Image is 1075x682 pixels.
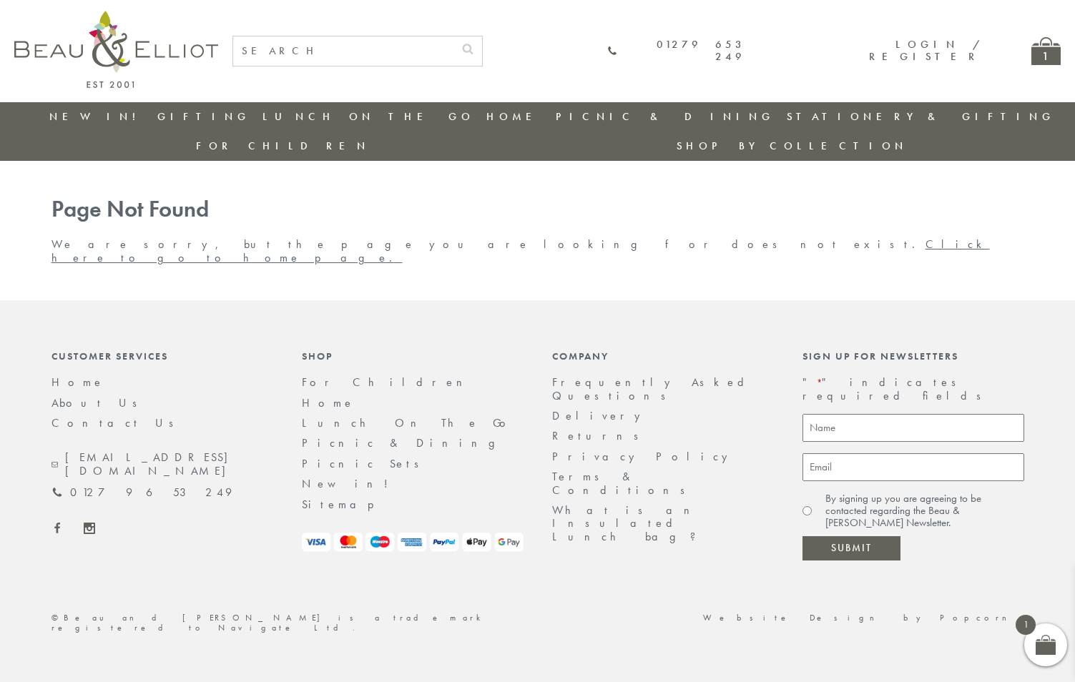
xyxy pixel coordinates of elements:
a: Contact Us [51,415,183,430]
a: Terms & Conditions [552,469,694,497]
div: ©Beau and [PERSON_NAME] is a trademark registered to Navigate Ltd. [37,613,538,633]
p: " " indicates required fields [802,376,1024,402]
a: About Us [51,395,147,410]
a: 1 [1031,37,1061,65]
a: New in! [49,109,145,124]
div: Company [552,350,774,362]
div: Shop [302,350,524,362]
a: [EMAIL_ADDRESS][DOMAIN_NAME] [51,451,273,478]
div: Sign up for newsletters [802,350,1024,362]
a: Picnic Sets [302,456,428,471]
a: Lunch On The Go [262,109,474,124]
a: For Children [196,139,370,153]
a: Home [51,375,104,390]
div: We are sorry, but the page you are looking for does not exist. [37,197,1039,265]
a: Click here to go to home page. [51,237,990,265]
a: Gifting [157,109,250,124]
a: Website Design by Popcorn [703,612,1024,623]
a: Returns [552,428,648,443]
a: What is an Insulated Lunch bag? [552,503,707,544]
div: Customer Services [51,350,273,362]
img: payment-logos.png [302,533,524,552]
a: Frequently Asked Questions [552,375,753,402]
input: Email [802,453,1024,481]
a: Stationery & Gifting [787,109,1055,124]
a: Sitemap [302,497,393,512]
a: Home [486,109,544,124]
a: 01279 653 249 [607,39,746,64]
a: Delivery [552,408,648,423]
a: Home [302,395,355,410]
input: SEARCH [233,36,453,66]
a: For Children [302,375,473,390]
h1: Page Not Found [51,197,1024,223]
input: Name [802,414,1024,442]
a: Shop by collection [677,139,908,153]
input: Submit [802,536,900,560]
span: 1 [1016,615,1036,635]
a: Lunch On The Go [302,415,514,430]
a: Picnic & Dining [302,435,509,450]
img: logo [14,11,218,88]
a: 01279 653 249 [51,486,232,499]
a: New in! [302,476,398,491]
a: Privacy Policy [552,449,735,464]
a: Picnic & Dining [556,109,775,124]
a: Login / Register [869,37,981,64]
label: By signing up you are agreeing to be contacted regarding the Beau & [PERSON_NAME] Newsletter. [825,493,1024,530]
